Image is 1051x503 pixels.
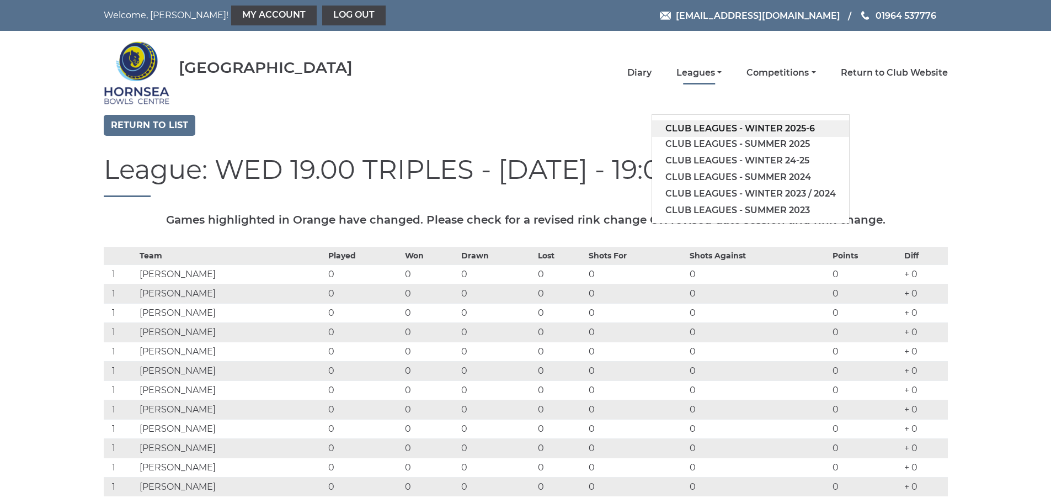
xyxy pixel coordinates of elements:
[104,34,170,112] img: Hornsea Bowls Centre
[652,114,850,224] ul: Leagues
[586,419,687,438] td: 0
[104,477,137,496] td: 1
[687,342,830,361] td: 0
[535,247,586,264] th: Lost
[535,342,586,361] td: 0
[901,342,947,361] td: + 0
[104,214,948,226] h5: Games highlighted in Orange have changed. Please check for a revised rink change OR revised date ...
[137,342,326,361] td: [PERSON_NAME]
[402,477,458,496] td: 0
[137,264,326,284] td: [PERSON_NAME]
[104,400,137,419] td: 1
[326,303,402,322] td: 0
[535,400,586,419] td: 0
[535,458,586,477] td: 0
[586,477,687,496] td: 0
[458,264,535,284] td: 0
[876,10,936,20] span: 01964 537776
[104,361,137,380] td: 1
[586,458,687,477] td: 0
[137,438,326,458] td: [PERSON_NAME]
[535,438,586,458] td: 0
[402,438,458,458] td: 0
[687,284,830,303] td: 0
[326,380,402,400] td: 0
[652,136,849,152] a: Club leagues - Summer 2025
[179,59,353,76] div: [GEOGRAPHIC_DATA]
[652,186,849,202] a: Club leagues - Winter 2023 / 2024
[137,303,326,322] td: [PERSON_NAME]
[402,303,458,322] td: 0
[687,247,830,264] th: Shots Against
[901,284,947,303] td: + 0
[586,361,687,380] td: 0
[535,284,586,303] td: 0
[830,303,901,322] td: 0
[137,361,326,380] td: [PERSON_NAME]
[104,458,137,477] td: 1
[535,477,586,496] td: 0
[326,264,402,284] td: 0
[901,322,947,342] td: + 0
[458,419,535,438] td: 0
[830,361,901,380] td: 0
[458,342,535,361] td: 0
[830,322,901,342] td: 0
[660,12,671,20] img: Email
[137,380,326,400] td: [PERSON_NAME]
[586,400,687,419] td: 0
[830,342,901,361] td: 0
[104,264,137,284] td: 1
[326,400,402,419] td: 0
[746,67,815,79] a: Competitions
[104,419,137,438] td: 1
[901,380,947,400] td: + 0
[458,247,535,264] th: Drawn
[535,361,586,380] td: 0
[402,458,458,477] td: 0
[687,380,830,400] td: 0
[326,361,402,380] td: 0
[535,380,586,400] td: 0
[535,303,586,322] td: 0
[137,322,326,342] td: [PERSON_NAME]
[326,342,402,361] td: 0
[901,438,947,458] td: + 0
[326,458,402,477] td: 0
[402,380,458,400] td: 0
[687,419,830,438] td: 0
[326,247,402,264] th: Played
[402,400,458,419] td: 0
[326,322,402,342] td: 0
[326,477,402,496] td: 0
[458,322,535,342] td: 0
[586,284,687,303] td: 0
[458,284,535,303] td: 0
[104,342,137,361] td: 1
[901,458,947,477] td: + 0
[104,155,948,197] h1: League: WED 19.00 TRIPLES - [DATE] - 19:00 to 21:00
[830,247,901,264] th: Points
[687,400,830,419] td: 0
[137,247,326,264] th: Team
[687,458,830,477] td: 0
[535,322,586,342] td: 0
[687,438,830,458] td: 0
[458,458,535,477] td: 0
[830,400,901,419] td: 0
[586,438,687,458] td: 0
[830,477,901,496] td: 0
[104,322,137,342] td: 1
[104,6,446,25] nav: Welcome, [PERSON_NAME]!
[402,284,458,303] td: 0
[586,264,687,284] td: 0
[830,264,901,284] td: 0
[901,303,947,322] td: + 0
[458,303,535,322] td: 0
[676,67,722,79] a: Leagues
[586,342,687,361] td: 0
[137,458,326,477] td: [PERSON_NAME]
[901,361,947,380] td: + 0
[841,67,948,79] a: Return to Club Website
[627,67,652,79] a: Diary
